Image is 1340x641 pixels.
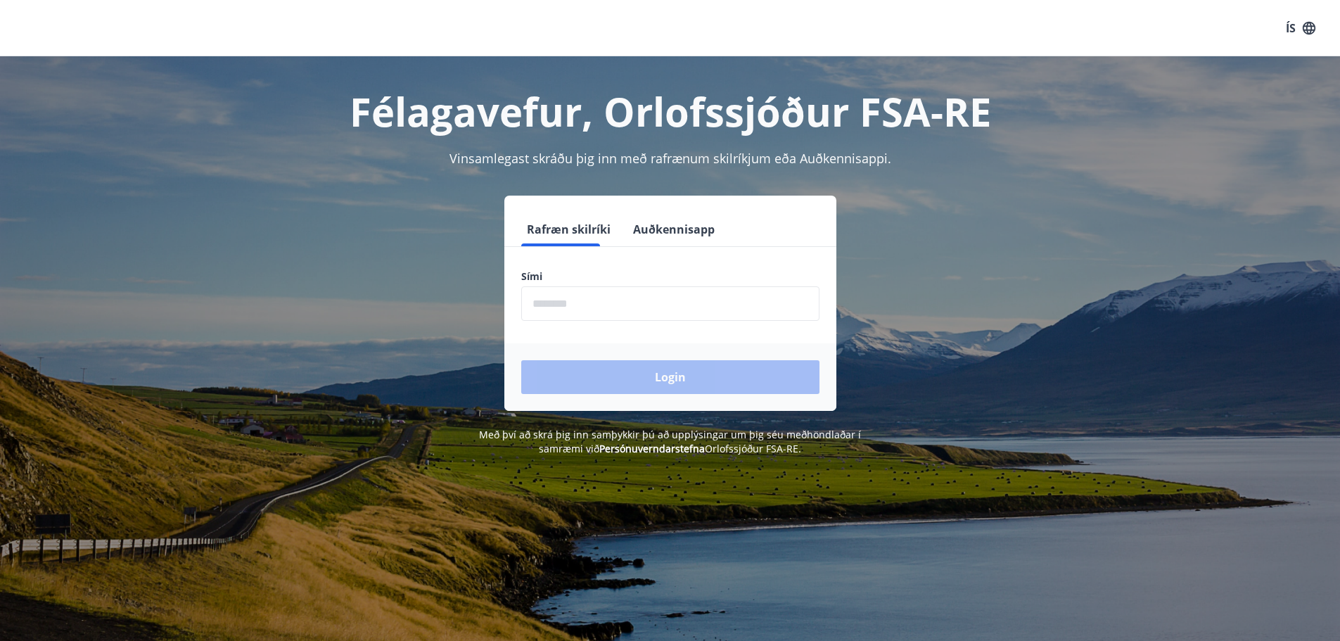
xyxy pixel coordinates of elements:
[521,212,616,246] button: Rafræn skilríki
[449,150,891,167] span: Vinsamlegast skráðu þig inn með rafrænum skilríkjum eða Auðkennisappi.
[479,428,861,455] span: Með því að skrá þig inn samþykkir þú að upplýsingar um þig séu meðhöndlaðar í samræmi við Orlofss...
[627,212,720,246] button: Auðkennisapp
[1278,15,1323,41] button: ÍS
[181,84,1160,138] h1: Félagavefur, Orlofssjóður FSA-RE
[599,442,705,455] a: Persónuverndarstefna
[521,269,819,284] label: Sími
